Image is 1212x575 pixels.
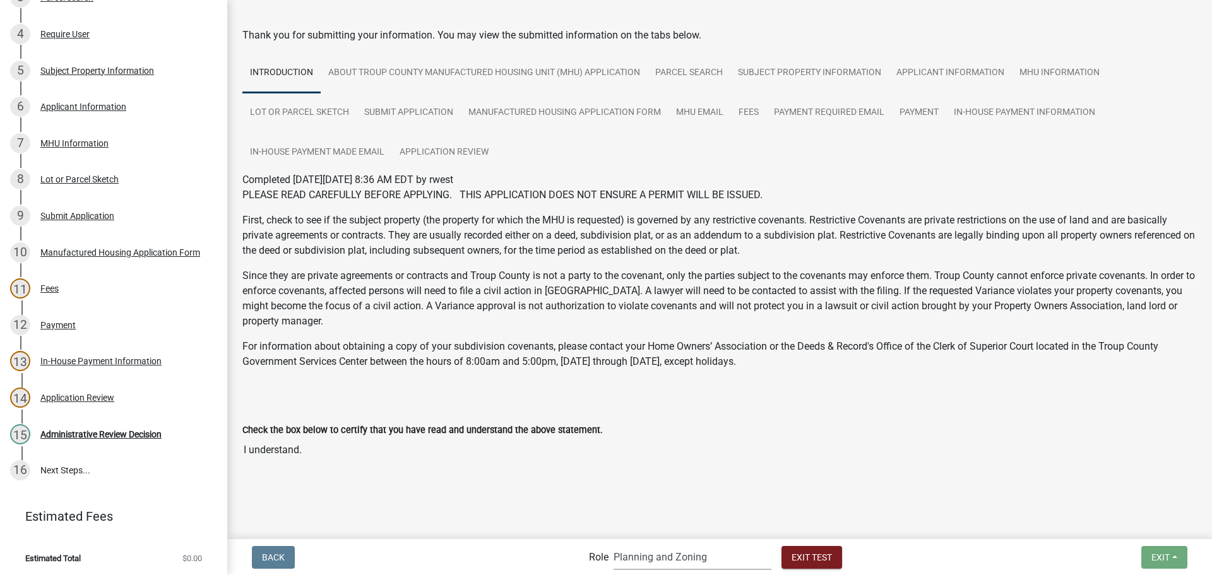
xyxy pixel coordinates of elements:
button: Back [252,546,295,569]
div: Applicant Information [40,102,126,111]
p: For information about obtaining a copy of your subdivision covenants, please contact your Home Ow... [242,339,1197,369]
div: 6 [10,97,30,117]
div: 9 [10,206,30,226]
div: In-House Payment Information [40,357,162,365]
div: 7 [10,133,30,153]
div: Administrative Review Decision [40,430,162,439]
div: MHU Information [40,139,109,148]
div: 11 [10,278,30,299]
a: Submit Application [357,93,461,133]
a: In-House Payment Information [946,93,1103,133]
div: 8 [10,169,30,189]
div: Require User [40,30,90,39]
div: Thank you for submitting your information. You may view the submitted information on the tabs below. [242,28,1197,43]
p: PLEASE READ CAREFULLY BEFORE APPLYING. THIS APPLICATION DOES NOT ENSURE A PERMIT WILL BE ISSUED. [242,187,1197,203]
span: Back [262,552,285,562]
div: Submit Application [40,211,114,220]
div: 16 [10,460,30,480]
p: Since they are private agreements or contracts and Troup County is not a party to the covenant, o... [242,268,1197,329]
div: Lot or Parcel Sketch [40,175,119,184]
a: About Troup County Manufactured Housing Unit (MHU) Application [321,53,648,93]
a: Introduction [242,53,321,93]
div: Subject Property Information [40,66,154,75]
a: Application Review [392,133,496,173]
span: Exit Test [792,552,832,562]
label: Check the box below to certify that you have read and understand the above statement. [242,426,603,435]
p: First, check to see if the subject property (the property for which the MHU is requested) is gove... [242,213,1197,258]
div: 4 [10,24,30,44]
a: MHU Information [1012,53,1107,93]
div: Application Review [40,393,114,402]
a: Parcel search [648,53,730,93]
button: Exit Test [781,546,842,569]
a: Payment Required Email [766,93,892,133]
a: In-House Payment Made Email [242,133,392,173]
div: 5 [10,61,30,81]
a: Fees [731,93,766,133]
label: Role [589,552,609,562]
div: 12 [10,315,30,335]
a: MHU Email [668,93,731,133]
a: Subject Property Information [730,53,889,93]
div: Manufactured Housing Application Form [40,248,200,257]
span: Exit [1151,552,1170,562]
div: 15 [10,424,30,444]
a: Lot or Parcel Sketch [242,93,357,133]
div: Payment [40,321,76,329]
span: $0.00 [182,554,202,562]
span: Completed [DATE][DATE] 8:36 AM EDT by rwest [242,174,453,186]
button: Exit [1141,546,1187,569]
div: Fees [40,284,59,293]
a: Payment [892,93,946,133]
div: 13 [10,351,30,371]
a: Estimated Fees [10,504,207,529]
div: 10 [10,242,30,263]
a: Applicant Information [889,53,1012,93]
span: Estimated Total [25,554,81,562]
a: Manufactured Housing Application Form [461,93,668,133]
div: 14 [10,388,30,408]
